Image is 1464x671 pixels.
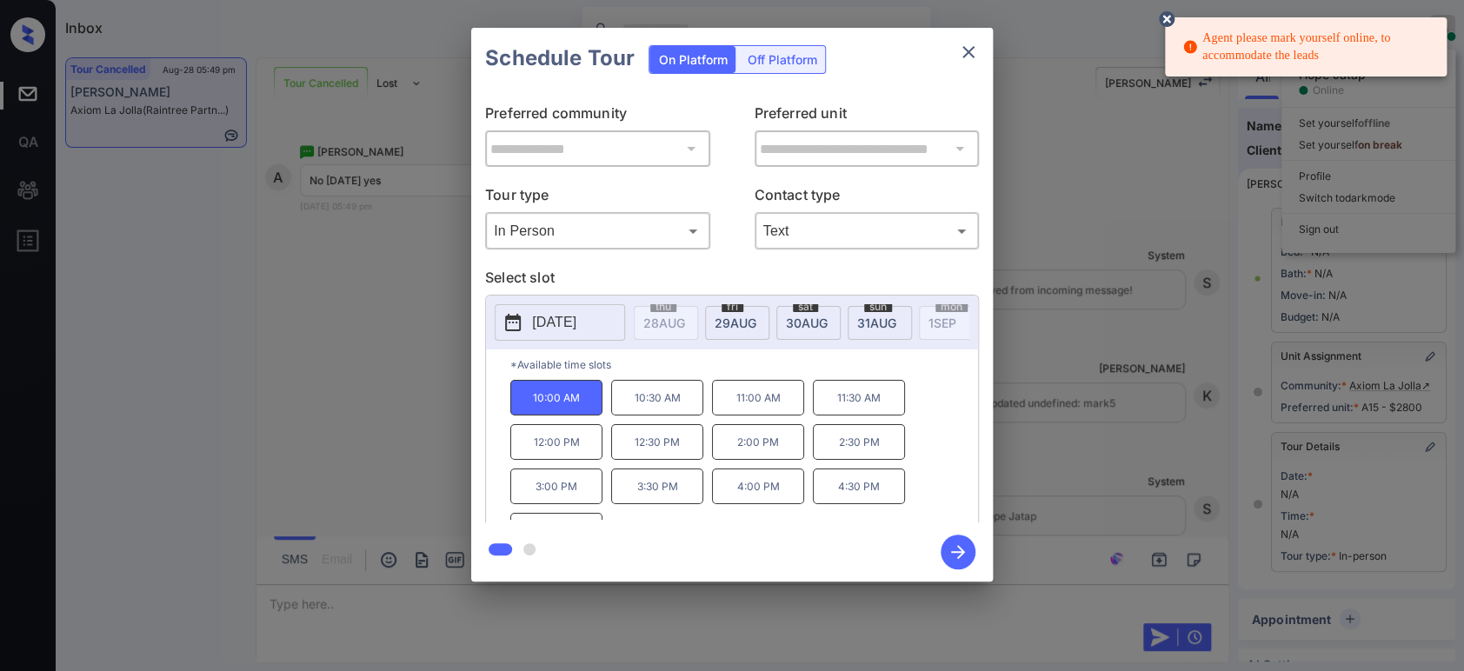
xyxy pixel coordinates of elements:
[1182,23,1433,71] div: Agent please mark yourself online, to accommodate the leads
[485,184,710,212] p: Tour type
[776,306,841,340] div: date-select
[611,468,703,504] p: 3:30 PM
[930,529,986,575] button: btn-next
[712,468,804,504] p: 4:00 PM
[864,302,892,312] span: sun
[738,46,825,73] div: Off Platform
[485,103,710,130] p: Preferred community
[649,46,735,73] div: On Platform
[848,306,912,340] div: date-select
[813,424,905,460] p: 2:30 PM
[755,184,980,212] p: Contact type
[510,424,602,460] p: 12:00 PM
[712,424,804,460] p: 2:00 PM
[495,304,625,341] button: [DATE]
[786,316,828,330] span: 30 AUG
[951,35,986,70] button: close
[471,28,649,89] h2: Schedule Tour
[510,513,602,548] p: 5:00 PM
[510,468,602,504] p: 3:00 PM
[857,316,896,330] span: 31 AUG
[510,380,602,415] p: 10:00 AM
[715,316,756,330] span: 29 AUG
[611,380,703,415] p: 10:30 AM
[722,302,743,312] span: fri
[485,267,979,295] p: Select slot
[510,349,978,380] p: *Available time slots
[755,103,980,130] p: Preferred unit
[705,306,769,340] div: date-select
[813,468,905,504] p: 4:30 PM
[793,302,818,312] span: sat
[489,216,706,245] div: In Person
[611,424,703,460] p: 12:30 PM
[813,380,905,415] p: 11:30 AM
[759,216,975,245] div: Text
[532,312,576,333] p: [DATE]
[712,380,804,415] p: 11:00 AM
